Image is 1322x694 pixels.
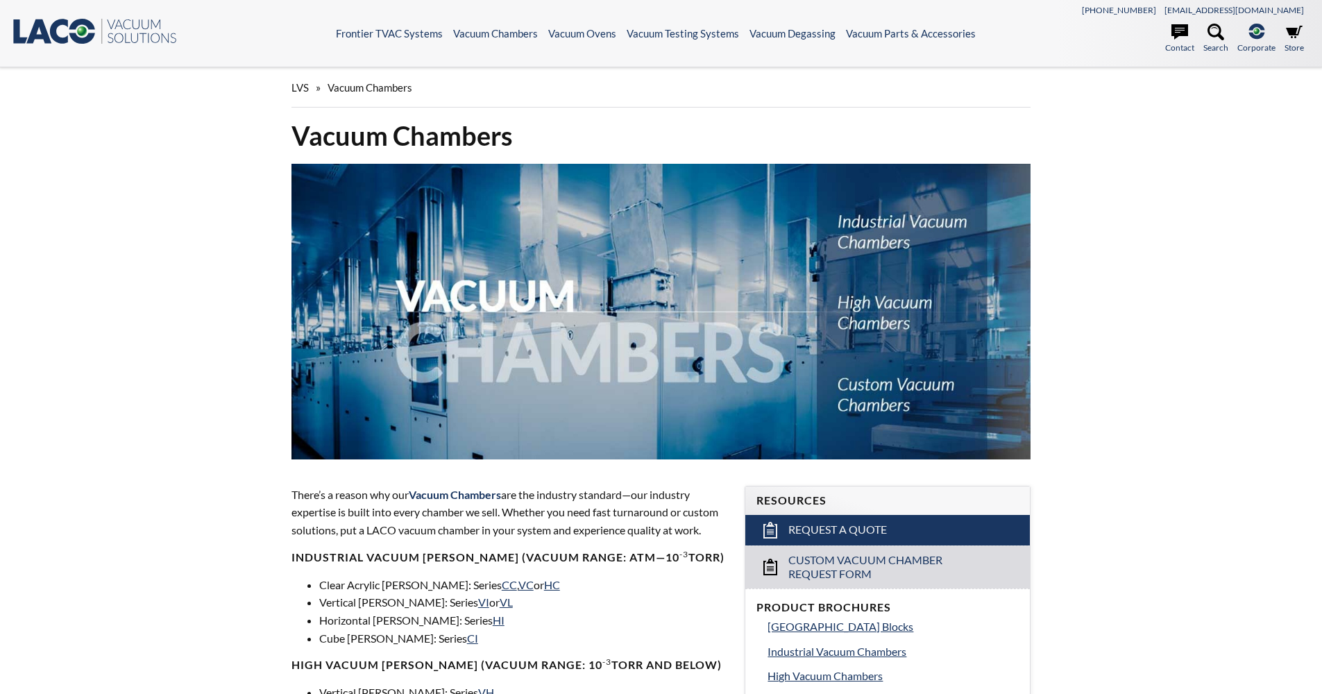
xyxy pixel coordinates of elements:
[846,27,976,40] a: Vacuum Parts & Accessories
[319,611,729,629] li: Horizontal [PERSON_NAME]: Series
[768,645,906,658] span: Industrial Vacuum Chambers
[788,523,887,537] span: Request a Quote
[291,658,729,672] h4: High Vacuum [PERSON_NAME] (Vacuum range: 10 Torr and below)
[328,81,412,94] span: Vacuum Chambers
[319,629,729,648] li: Cube [PERSON_NAME]: Series
[291,68,1031,108] div: »
[745,515,1030,545] a: Request a Quote
[1082,5,1156,15] a: [PHONE_NUMBER]
[291,164,1031,459] img: Vacuum Chambers
[467,632,478,645] a: CI
[602,657,611,667] sup: -3
[768,618,1019,636] a: [GEOGRAPHIC_DATA] Blocks
[548,27,616,40] a: Vacuum Ovens
[788,553,989,582] span: Custom Vacuum Chamber Request Form
[319,593,729,611] li: Vertical [PERSON_NAME]: Series or
[745,545,1030,589] a: Custom Vacuum Chamber Request Form
[319,576,729,594] li: Clear Acrylic [PERSON_NAME]: Series , or
[627,27,739,40] a: Vacuum Testing Systems
[493,613,505,627] a: HI
[768,620,913,633] span: [GEOGRAPHIC_DATA] Blocks
[453,27,538,40] a: Vacuum Chambers
[749,27,836,40] a: Vacuum Degassing
[478,595,489,609] a: VI
[768,669,883,682] span: High Vacuum Chambers
[291,119,1031,153] h1: Vacuum Chambers
[291,486,729,539] p: There’s a reason why our are the industry standard—our industry expertise is built into every cha...
[336,27,443,40] a: Frontier TVAC Systems
[1164,5,1304,15] a: [EMAIL_ADDRESS][DOMAIN_NAME]
[1203,24,1228,54] a: Search
[1165,24,1194,54] a: Contact
[1285,24,1304,54] a: Store
[409,488,501,501] span: Vacuum Chambers
[502,578,517,591] a: CC
[544,578,560,591] a: HC
[756,600,1019,615] h4: Product Brochures
[291,550,729,565] h4: Industrial Vacuum [PERSON_NAME] (vacuum range: atm—10 Torr)
[756,493,1019,508] h4: Resources
[679,549,688,559] sup: -3
[768,667,1019,685] a: High Vacuum Chambers
[1237,41,1276,54] span: Corporate
[291,81,309,94] span: LVS
[500,595,513,609] a: VL
[518,578,534,591] a: VC
[768,643,1019,661] a: Industrial Vacuum Chambers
